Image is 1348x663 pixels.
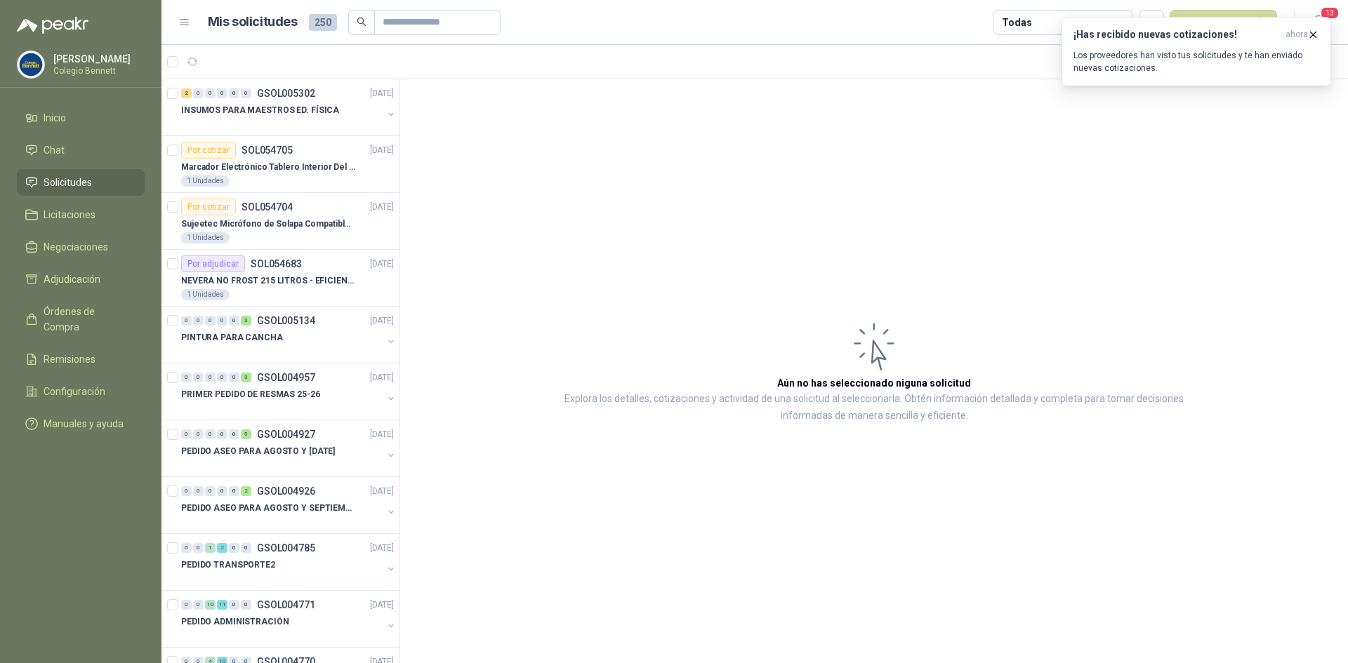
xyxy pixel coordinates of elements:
p: PINTURA PARA CANCHA [181,331,283,344]
h3: ¡Has recibido nuevas cotizaciones! [1073,29,1280,41]
a: Licitaciones [17,201,145,228]
div: 0 [193,600,204,610]
a: Inicio [17,105,145,131]
div: 0 [229,373,239,382]
button: ¡Has recibido nuevas cotizaciones!ahora Los proveedores han visto tus solicitudes y te han enviad... [1062,17,1331,86]
div: 0 [241,543,251,553]
div: Por cotizar [181,142,236,159]
p: [PERSON_NAME] [53,54,141,64]
span: Licitaciones [44,207,95,222]
div: Por adjudicar [181,255,245,272]
img: Logo peakr [17,17,88,34]
div: 0 [181,373,192,382]
div: 0 [193,373,204,382]
p: [DATE] [370,314,394,328]
a: Chat [17,137,145,163]
span: Órdenes de Compra [44,304,131,335]
a: Por cotizarSOL054705[DATE] Marcador Electrónico Tablero Interior Del Día Del Juego Para Luchar, E... [161,136,399,193]
p: PRIMER PEDIDO DE RESMAS 25-26 [181,388,320,401]
div: 0 [205,316,216,326]
div: 2 [181,88,192,98]
span: search [357,17,366,27]
a: Configuración [17,378,145,405]
p: GSOL004927 [257,429,315,439]
a: Manuales y ayuda [17,410,145,437]
div: 0 [229,88,239,98]
a: Adjudicación [17,266,145,293]
div: 0 [241,88,251,98]
p: [DATE] [370,371,394,384]
a: Remisiones [17,346,145,373]
div: 0 [193,486,204,496]
p: [DATE] [370,257,394,271]
div: 1 Unidades [181,232,230,243]
p: PEDIDO ASEO PARA AGOSTO Y [DATE] [181,445,335,458]
div: 5 [241,429,251,439]
div: Por cotizar [181,199,236,215]
p: SOL054704 [242,202,293,212]
div: 0 [181,316,192,326]
span: Manuales y ayuda [44,416,124,431]
div: 0 [181,600,192,610]
p: GSOL004785 [257,543,315,553]
span: Negociaciones [44,239,108,255]
div: 2 [217,543,227,553]
p: Explora los detalles, cotizaciones y actividad de una solicitud al seleccionarla. Obtén informaci... [541,391,1208,424]
div: 3 [241,373,251,382]
p: INSUMOS PARA MAESTROS ED. FÍSICA [181,104,339,117]
span: Configuración [44,384,105,399]
p: GSOL005134 [257,316,315,326]
span: Chat [44,142,65,158]
div: 11 [217,600,227,610]
a: Por cotizarSOL054704[DATE] Sujeetec Micrófono de Solapa Compatible con AKG [PERSON_NAME] Transmis... [161,193,399,250]
div: 0 [181,429,192,439]
p: GSOL004926 [257,486,315,496]
p: Marcador Electrónico Tablero Interior Del Día Del Juego Para Luchar, El Baloncesto O El Voleibol [181,161,356,174]
a: 0 0 1 2 0 0 GSOL004785[DATE] PEDIDO TRANSPORTE2 [181,540,397,584]
div: 0 [181,486,192,496]
a: Por adjudicarSOL054683[DATE] NEVERA NO FROST 215 LITROS - EFICIENCIA ENERGETICA A1 Unidades [161,250,399,307]
span: ahora [1286,29,1308,41]
p: SOL054683 [251,259,302,269]
div: 0 [193,88,204,98]
div: 0 [217,429,227,439]
p: Sujeetec Micrófono de Solapa Compatible con AKG [PERSON_NAME] Transmisor inalámbrico - [181,217,356,231]
div: 0 [205,88,216,98]
div: 0 [229,429,239,439]
a: 0 0 0 0 0 5 GSOL004927[DATE] PEDIDO ASEO PARA AGOSTO Y [DATE] [181,426,397,471]
p: [DATE] [370,598,394,612]
span: 250 [309,14,337,31]
div: 0 [241,600,251,610]
div: 0 [205,429,216,439]
button: Nueva solicitud [1170,10,1277,35]
h3: Aún no has seleccionado niguna solicitud [777,375,971,391]
span: Adjudicación [44,272,100,287]
div: 0 [181,543,192,553]
div: 0 [229,543,239,553]
div: 0 [217,486,227,496]
span: Solicitudes [44,175,92,190]
p: GSOL004957 [257,373,315,382]
div: 0 [217,316,227,326]
div: 1 Unidades [181,289,230,300]
a: 0 0 10 11 0 0 GSOL004771[DATE] PEDIDO ADMINISTRACIÓN [181,596,397,641]
button: 13 [1306,10,1331,35]
p: Los proveedores han visto tus solicitudes y te han enviado nuevas cotizaciones. [1073,49,1319,74]
a: 0 0 0 0 0 3 GSOL004957[DATE] PRIMER PEDIDO DE RESMAS 25-26 [181,369,397,414]
div: 1 Unidades [181,175,230,187]
div: 3 [241,316,251,326]
p: Colegio Bennett [53,67,141,75]
div: Todas [1002,15,1031,30]
img: Company Logo [18,51,44,78]
h1: Mis solicitudes [208,12,298,32]
a: 0 0 0 0 0 3 GSOL005134[DATE] PINTURA PARA CANCHA [181,312,397,357]
p: PEDIDO TRANSPORTE2 [181,558,275,572]
p: PEDIDO ASEO PARA AGOSTO Y SEPTIEMBRE [181,502,356,515]
a: 2 0 0 0 0 0 GSOL005302[DATE] INSUMOS PARA MAESTROS ED. FÍSICA [181,85,397,130]
a: 0 0 0 0 0 2 GSOL004926[DATE] PEDIDO ASEO PARA AGOSTO Y SEPTIEMBRE [181,483,397,528]
div: 0 [229,486,239,496]
div: 0 [229,600,239,610]
span: Inicio [44,110,66,126]
p: NEVERA NO FROST 215 LITROS - EFICIENCIA ENERGETICA A [181,274,356,288]
div: 1 [205,543,216,553]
